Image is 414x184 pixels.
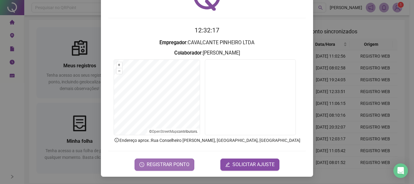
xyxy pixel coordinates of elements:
button: editSOLICITAR AJUSTE [220,159,279,171]
span: info-circle [114,137,119,143]
strong: Empregador [159,40,186,45]
time: 12:32:17 [195,27,219,34]
a: OpenStreetMap [152,129,177,134]
span: clock-circle [139,162,144,167]
strong: Colaborador [174,50,202,56]
li: © contributors. [149,129,198,134]
button: + [116,62,122,68]
span: REGISTRAR PONTO [147,161,189,168]
span: edit [225,162,230,167]
h3: : [PERSON_NAME] [108,49,306,57]
button: – [116,68,122,74]
h3: : CAVALCANTE PINHEIRO LTDA [108,39,306,47]
p: Endereço aprox. : Rua Conselheiro [PERSON_NAME], [GEOGRAPHIC_DATA], [GEOGRAPHIC_DATA] [108,137,306,144]
div: Open Intercom Messenger [393,163,408,178]
span: SOLICITAR AJUSTE [232,161,275,168]
button: REGISTRAR PONTO [135,159,194,171]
